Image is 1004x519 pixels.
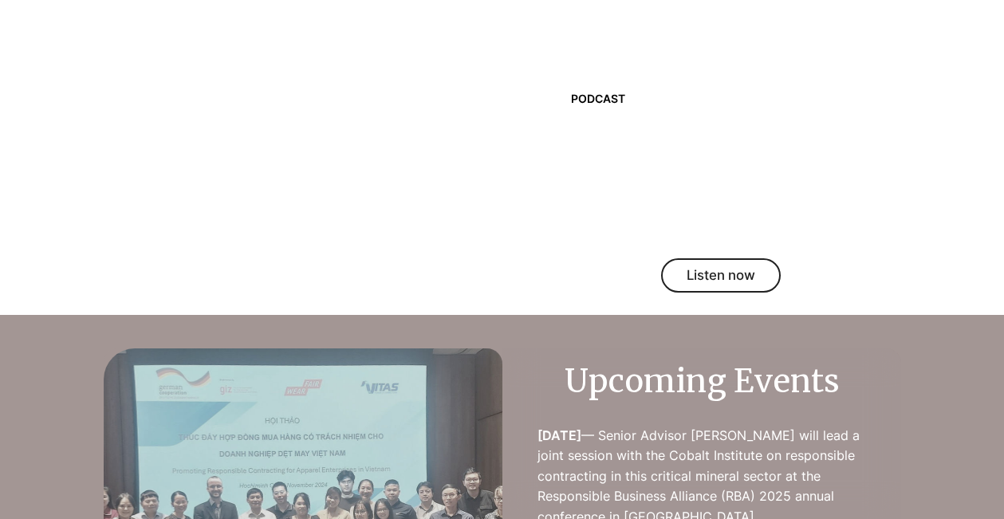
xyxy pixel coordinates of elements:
[537,427,581,443] span: [DATE]
[661,258,781,293] a: Listen now
[687,266,755,285] span: Listen now
[571,92,625,105] span: PODCAST
[537,359,866,403] h2: Upcoming Events
[75,82,427,281] iframe: Ep16 Your Supplier Contracts Could Be Better. Like, A Lot Better
[75,82,427,281] div: Your Video Title Video Player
